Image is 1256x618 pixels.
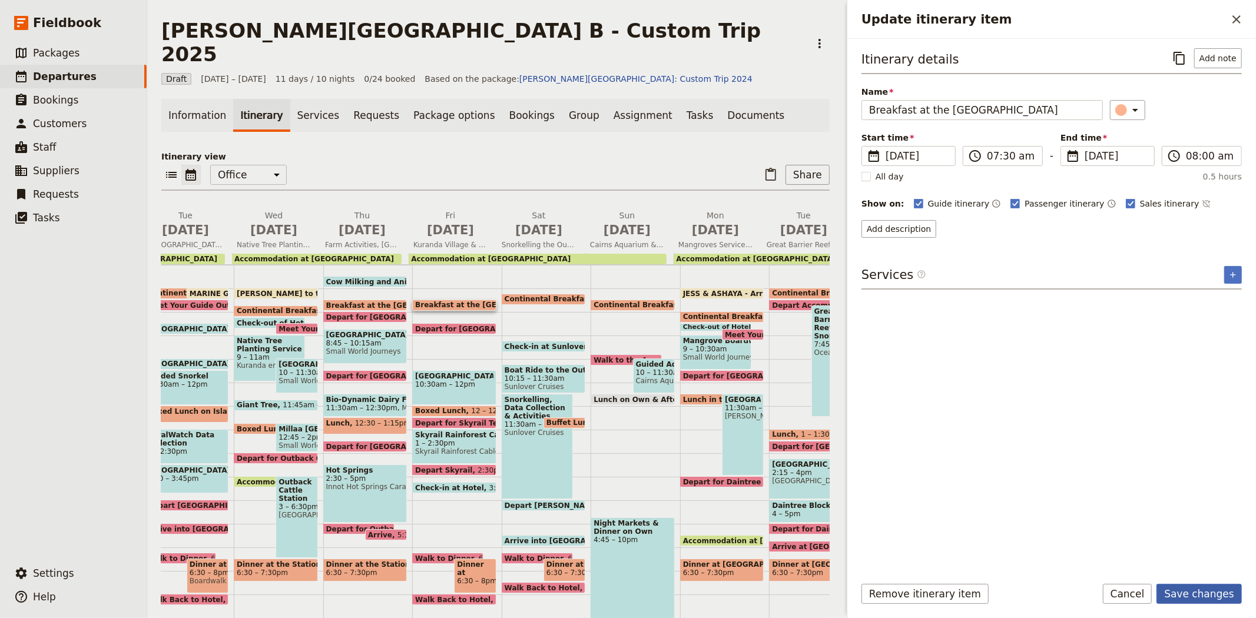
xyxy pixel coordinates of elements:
[415,431,493,439] span: Skyrail Rainforest Cableway
[590,221,664,239] span: [DATE]
[355,419,410,433] span: 12:30 – 1:15pm
[636,360,672,368] span: Guided Aquarium Study Tour
[683,337,748,345] span: Mangrove Boardwalk & Creek Cleanup
[814,340,850,348] span: 7:45am – 12:30pm
[861,220,936,238] button: Add description
[279,433,314,441] span: 12:45 – 2pm
[33,118,87,129] span: Customers
[406,99,502,132] a: Package options
[772,560,850,569] span: Dinner at [GEOGRAPHIC_DATA]
[145,500,229,511] div: Depart [GEOGRAPHIC_DATA]
[457,560,493,577] span: Dinner at Boardwalk Social by [PERSON_NAME]
[497,240,581,250] span: Snorkelling the Outer Great Barrier Reef & Data Collection
[772,477,850,485] span: [GEOGRAPHIC_DATA]
[680,323,751,331] div: Check-out of Hotel
[279,441,314,450] span: Small World Journeys
[502,500,586,511] div: Depart [PERSON_NAME][GEOGRAPHIC_DATA]
[145,358,229,370] div: [GEOGRAPHIC_DATA]
[683,478,810,486] span: Depart for Daintree Rainforest
[211,554,238,562] span: 6:15pm
[148,466,226,474] span: [GEOGRAPHIC_DATA]
[680,535,764,546] div: Accommodation at [GEOGRAPHIC_DATA]
[409,240,492,250] span: Kuranda Village & Skyrail Cableway
[769,559,853,582] div: Dinner at [GEOGRAPHIC_DATA]6:30 – 7:30pm
[326,404,397,412] span: 11:30am – 12:30pm
[594,301,721,309] span: Continental Breakfast at Hotel
[412,429,496,464] div: Skyrail Rainforest Cableway1 – 2:30pmSkyrail Rainforest Cableway
[1110,100,1145,120] button: ​
[591,354,662,366] div: Walk to the Aquarium
[409,210,497,253] button: Fri [DATE]Kuranda Village & Skyrail Cableway
[190,290,327,297] span: MARINE GUIDES - Arrive at Office
[683,560,761,569] span: Dinner at [GEOGRAPHIC_DATA]
[237,307,364,315] span: Continental Breakfast at Hotel
[585,210,674,253] button: Sun [DATE]Cairns Aquarium & Free Time
[607,99,680,132] a: Assignment
[415,325,547,333] span: Depart for [GEOGRAPHIC_DATA]
[237,478,402,486] span: Accommodation at [GEOGRAPHIC_DATA]
[323,311,407,323] div: Depart for [GEOGRAPHIC_DATA] Hike
[279,377,314,385] span: Small World Journeys
[413,210,488,239] h2: Fri
[232,254,402,264] div: Accommodation at [GEOGRAPHIC_DATA]
[412,464,496,476] div: Depart Skyrail2:30pm
[148,431,226,447] span: CoralWatch Data Collection
[232,240,316,250] span: Native Tree Planting Service Work, Crater Lakes, Giant Trees, Waterfalls & Outback Cattle Station
[161,99,233,132] a: Information
[323,464,407,523] div: Hot Springs2:30 – 5pmInnot Hot Springs Caravan & [GEOGRAPHIC_DATA]
[148,407,243,416] span: Boxed Lunch on Island
[772,460,850,469] span: [GEOGRAPHIC_DATA]
[234,335,305,381] div: Native Tree Planting Service Work9 – 11amKuranda enviroCare Inc
[415,372,493,380] span: [GEOGRAPHIC_DATA]
[1227,9,1247,29] button: Close drawer
[415,484,489,491] span: Check-in at Hotel
[415,301,571,309] span: Breakfast at the [GEOGRAPHIC_DATA]
[674,210,762,253] button: Mon [DATE]Mangroves Service Project & [GEOGRAPHIC_DATA]
[148,447,226,456] span: 1 – 2:30pm
[772,501,850,510] span: Daintree Blockade Debate
[680,370,764,381] div: Depart for [GEOGRAPHIC_DATA]
[769,458,853,499] div: [GEOGRAPHIC_DATA]2:15 – 4pm[GEOGRAPHIC_DATA]
[762,210,850,253] button: Tue [DATE]Great Barrier Reef Snorkelling, Debate & Rainforest Swimming Hole
[678,210,753,239] h2: Mon
[562,99,607,132] a: Group
[190,560,226,569] span: Dinner at The [GEOGRAPHIC_DATA]
[326,525,439,533] span: Depart for Outback Station
[279,360,314,368] span: [GEOGRAPHIC_DATA]
[412,300,496,311] div: Breakfast at the [GEOGRAPHIC_DATA]
[237,560,315,569] span: Dinner at the Station
[145,323,229,334] div: [GEOGRAPHIC_DATA]
[585,240,669,250] span: Cairns Aquarium & Free Time
[326,347,405,355] span: Small World Journeys
[237,569,288,577] span: 6:30 – 7:30pm
[772,525,922,533] span: Depart for Daintree Accommodation
[479,554,506,562] span: 6:15pm
[502,221,576,239] span: [DATE]
[234,255,394,263] span: Accommodation at [GEOGRAPHIC_DATA]
[505,295,632,303] span: Continental Breakfast at Hotel
[674,254,843,264] div: Accommodation at [GEOGRAPHIC_DATA]
[237,353,302,361] span: 9 – 11am
[234,288,318,299] div: [PERSON_NAME] to the Office
[148,360,236,368] span: [GEOGRAPHIC_DATA]
[505,428,570,437] span: Sunlover Cruises
[326,443,458,450] span: Depart for [GEOGRAPHIC_DATA]
[320,210,409,253] button: Thu [DATE]Farm Activities, [GEOGRAPHIC_DATA] Hike, Bio-Dynamic Dairy Farm & [GEOGRAPHIC_DATA]
[234,423,305,434] div: Boxed Lunch12:45pm
[323,370,407,381] div: Depart for [GEOGRAPHIC_DATA]
[683,324,756,331] span: Check-out of Hotel
[680,335,751,370] div: Mangrove Boardwalk & Creek Cleanup9 – 10:30amSmall World Journeys
[786,165,830,185] button: Share
[326,560,405,569] span: Dinner at the Station
[412,417,496,428] div: Depart for Skyrail Terminal
[505,501,688,509] span: Depart [PERSON_NAME][GEOGRAPHIC_DATA]
[234,400,318,411] div: Giant Tree11:45am – 12:15pm
[283,401,354,409] span: 11:45am – 12:15pm
[346,99,406,132] a: Requests
[568,554,595,562] span: 6:15pm
[237,221,311,239] span: [DATE]
[683,396,758,403] span: Lunch in the Park
[33,47,79,59] span: Packages
[678,221,753,239] span: [DATE]
[237,337,302,353] span: Native Tree Planting Service Work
